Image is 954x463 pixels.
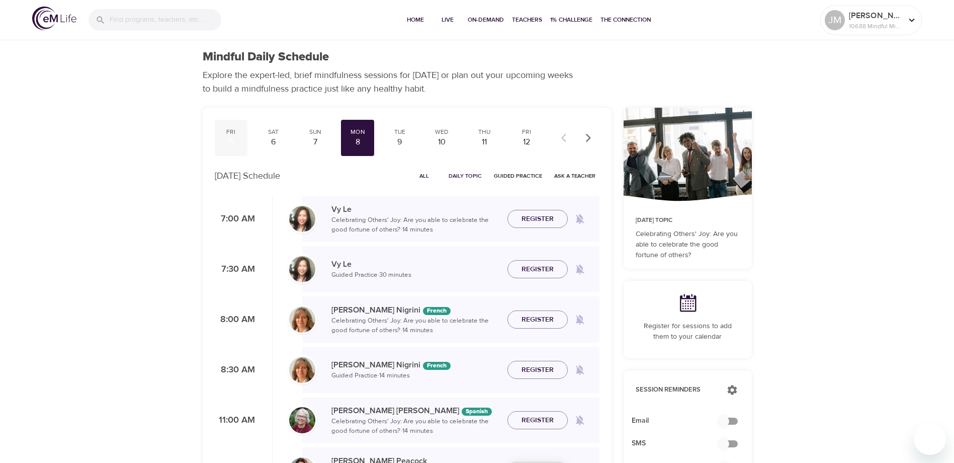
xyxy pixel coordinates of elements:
span: All [412,171,437,181]
div: Mon [345,128,370,136]
div: Fri [219,128,244,136]
p: Vy Le [331,258,499,270]
img: MelissaNigiri.jpg [289,357,315,383]
span: Remind me when a class goes live every Monday at 8:00 AM [568,307,592,332]
div: Wed [429,128,455,136]
p: Explore the expert-led, brief mindfulness sessions for [DATE] or plan out your upcoming weeks to ... [203,68,580,96]
div: 9 [387,136,412,148]
p: Register for sessions to add them to your calendar [636,321,740,342]
div: The episodes in this programs will be in Spanish [462,408,492,416]
span: Register [522,314,554,326]
span: Teachers [512,15,542,25]
button: Register [507,361,568,379]
span: 1% Challenge [550,15,592,25]
p: [PERSON_NAME] Nigrini [331,359,499,371]
div: Tue [387,128,412,136]
button: Register [507,411,568,430]
button: All [408,168,441,184]
p: Celebrating Others' Joy: Are you able to celebrate the good fortune of others? · 14 minutes [331,316,499,336]
div: Sat [261,128,286,136]
span: On-Demand [468,15,504,25]
img: vy-profile-good-3.jpg [289,256,315,282]
button: Guided Practice [490,168,546,184]
div: 5 [219,136,244,148]
p: [PERSON_NAME] Nigrini [331,304,499,316]
span: Live [436,15,460,25]
span: Register [522,263,554,276]
p: 8:00 AM [215,313,255,327]
p: Guided Practice · 30 minutes [331,270,499,280]
div: 11 [472,136,497,148]
p: Session Reminders [636,385,717,395]
button: Register [507,311,568,329]
button: Register [507,260,568,279]
h1: Mindful Daily Schedule [203,50,329,64]
p: Guided Practice · 14 minutes [331,371,499,381]
span: Remind me when a class goes live every Monday at 7:30 AM [568,257,592,281]
p: Celebrating Others' Joy: Are you able to celebrate the good fortune of others? [636,229,740,261]
p: [DATE] Topic [636,216,740,225]
input: Find programs, teachers, etc... [110,9,221,31]
span: SMS [632,438,728,449]
img: vy-profile-good-3.jpg [289,206,315,232]
span: Register [522,213,554,225]
div: The episodes in this programs will be in French [423,362,451,370]
img: MelissaNigiri.jpg [289,306,315,333]
div: 6 [261,136,286,148]
button: Ask a Teacher [550,168,599,184]
div: 10 [429,136,455,148]
p: 10688 Mindful Minutes [849,22,902,31]
p: Celebrating Others' Joy: Are you able to celebrate the good fortune of others? · 14 minutes [331,215,499,235]
div: Thu [472,128,497,136]
p: 11:00 AM [215,414,255,427]
p: 7:00 AM [215,212,255,226]
p: [PERSON_NAME] [849,10,902,22]
div: 12 [514,136,539,148]
p: [DATE] Schedule [215,169,280,183]
button: Register [507,210,568,228]
img: Bernice_Moore_min.jpg [289,407,315,433]
p: Celebrating Others' Joy: Are you able to celebrate the good fortune of others? · 14 minutes [331,417,499,436]
span: Daily Topic [449,171,482,181]
span: Ask a Teacher [554,171,595,181]
div: The episodes in this programs will be in French [423,307,451,315]
span: Email [632,416,728,426]
div: Fri [514,128,539,136]
span: Register [522,414,554,427]
div: JM [825,10,845,30]
span: Remind me when a class goes live every Monday at 7:00 AM [568,207,592,231]
span: Home [403,15,427,25]
span: Remind me when a class goes live every Monday at 8:30 AM [568,358,592,382]
div: 7 [303,136,328,148]
div: 8 [345,136,370,148]
span: The Connection [600,15,651,25]
span: Remind me when a class goes live every Monday at 11:00 AM [568,408,592,432]
p: [PERSON_NAME] [PERSON_NAME] [331,405,499,417]
div: Sun [303,128,328,136]
button: Daily Topic [445,168,486,184]
p: 7:30 AM [215,263,255,276]
iframe: Button to launch messaging window [914,423,946,455]
p: Vy Le [331,203,499,215]
span: Register [522,364,554,376]
img: logo [32,7,76,30]
p: 8:30 AM [215,363,255,377]
span: Guided Practice [494,171,542,181]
